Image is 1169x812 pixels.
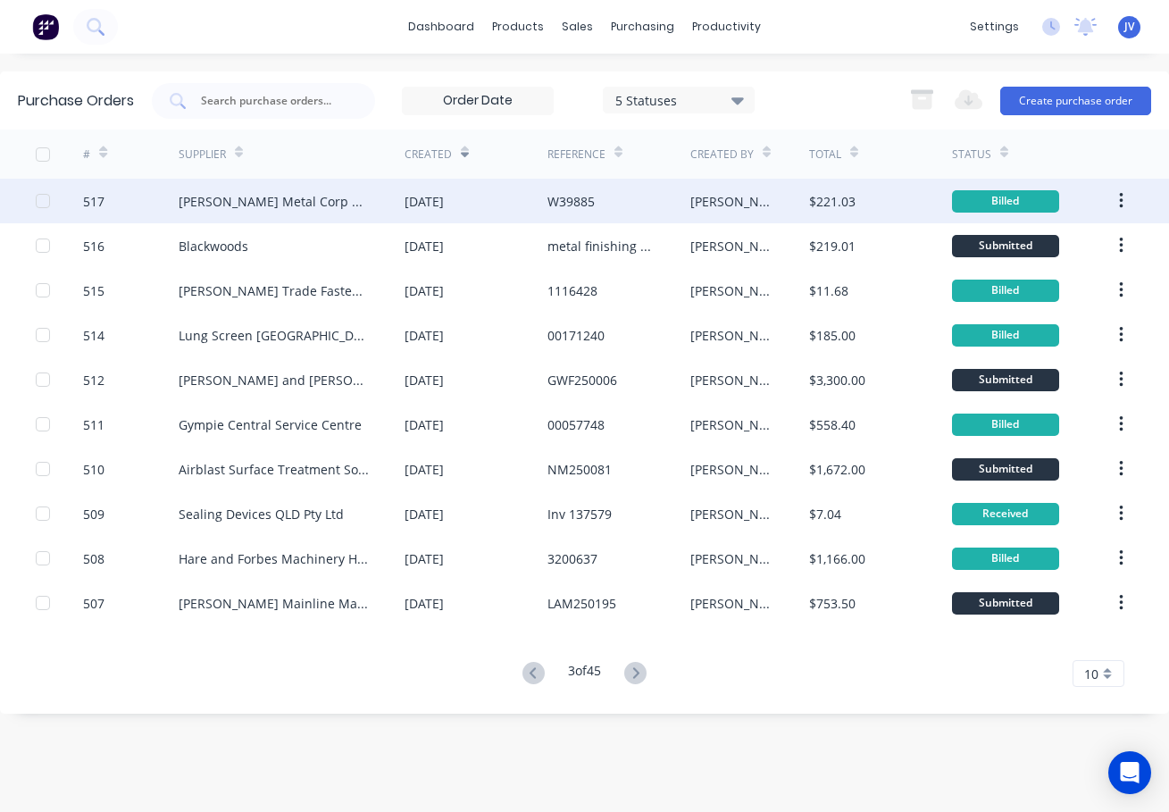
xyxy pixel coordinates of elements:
div: 510 [83,460,104,479]
div: Submitted [952,458,1059,481]
div: $558.40 [809,415,856,434]
div: 5 Statuses [615,90,743,109]
div: 511 [83,415,104,434]
div: 00171240 [547,326,605,345]
div: [PERSON_NAME] Metal Corp Pty Ltd [179,192,369,211]
div: $219.01 [809,237,856,255]
div: 3200637 [547,549,597,568]
div: Sealing Devices QLD Pty Ltd [179,505,344,523]
div: $1,166.00 [809,549,865,568]
div: LAM250195 [547,594,616,613]
div: Supplier [179,146,226,163]
div: Status [952,146,991,163]
div: Lung Screen [GEOGRAPHIC_DATA] [179,326,369,345]
div: 507 [83,594,104,613]
div: [DATE] [405,594,444,613]
div: $185.00 [809,326,856,345]
div: Open Intercom Messenger [1108,751,1151,794]
div: 00057748 [547,415,605,434]
div: [PERSON_NAME] [690,192,773,211]
div: [DATE] [405,192,444,211]
div: 512 [83,371,104,389]
div: [DATE] [405,460,444,479]
div: [PERSON_NAME] [690,371,773,389]
div: Submitted [952,235,1059,257]
input: Order Date [403,88,553,114]
div: W39885 [547,192,595,211]
span: 10 [1084,665,1098,683]
div: $221.03 [809,192,856,211]
button: Create purchase order [1000,87,1151,115]
div: Received [952,503,1059,525]
div: Billed [952,324,1059,347]
div: Submitted [952,592,1059,615]
div: Total [809,146,841,163]
img: Factory [32,13,59,40]
div: products [483,13,553,40]
div: # [83,146,90,163]
div: metal finishing wheel- [PERSON_NAME] [547,237,655,255]
div: GWF250006 [547,371,617,389]
div: [DATE] [405,505,444,523]
div: [DATE] [405,237,444,255]
div: [DATE] [405,326,444,345]
div: Billed [952,190,1059,213]
div: 516 [83,237,104,255]
div: $11.68 [809,281,848,300]
div: Billed [952,280,1059,302]
div: Hare and Forbes Machinery House [179,549,369,568]
div: $753.50 [809,594,856,613]
div: Blackwoods [179,237,248,255]
div: sales [553,13,602,40]
div: [PERSON_NAME] [690,505,773,523]
div: 508 [83,549,104,568]
div: settings [961,13,1028,40]
div: [PERSON_NAME] [690,326,773,345]
div: [PERSON_NAME] Mainline Manufacturing Pty Ltd [179,594,369,613]
div: [PERSON_NAME] [690,460,773,479]
div: Purchase Orders [18,90,134,112]
div: 515 [83,281,104,300]
div: $1,672.00 [809,460,865,479]
div: Created [405,146,452,163]
div: [PERSON_NAME] [690,281,773,300]
div: Reference [547,146,605,163]
div: productivity [683,13,770,40]
input: Search purchase orders... [199,92,347,110]
div: [DATE] [405,371,444,389]
div: Airblast Surface Treatment Solutions [179,460,369,479]
span: JV [1124,19,1134,35]
div: Submitted [952,369,1059,391]
div: Billed [952,548,1059,570]
a: dashboard [399,13,483,40]
div: NM250081 [547,460,612,479]
div: [PERSON_NAME] [690,237,773,255]
div: [PERSON_NAME] and [PERSON_NAME] [179,371,369,389]
div: purchasing [602,13,683,40]
div: [PERSON_NAME] [690,549,773,568]
div: Billed [952,414,1059,436]
div: Created By [690,146,754,163]
div: 514 [83,326,104,345]
div: 3 of 45 [568,661,601,687]
div: $7.04 [809,505,841,523]
div: 509 [83,505,104,523]
div: [PERSON_NAME] Trade Fasteners Pty Ltd [179,281,369,300]
div: [DATE] [405,549,444,568]
div: Gympie Central Service Centre [179,415,362,434]
div: Inv 137579 [547,505,612,523]
div: $3,300.00 [809,371,865,389]
div: [PERSON_NAME] [690,415,773,434]
div: [DATE] [405,415,444,434]
div: [DATE] [405,281,444,300]
div: 517 [83,192,104,211]
div: 1116428 [547,281,597,300]
div: [PERSON_NAME] [690,594,773,613]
